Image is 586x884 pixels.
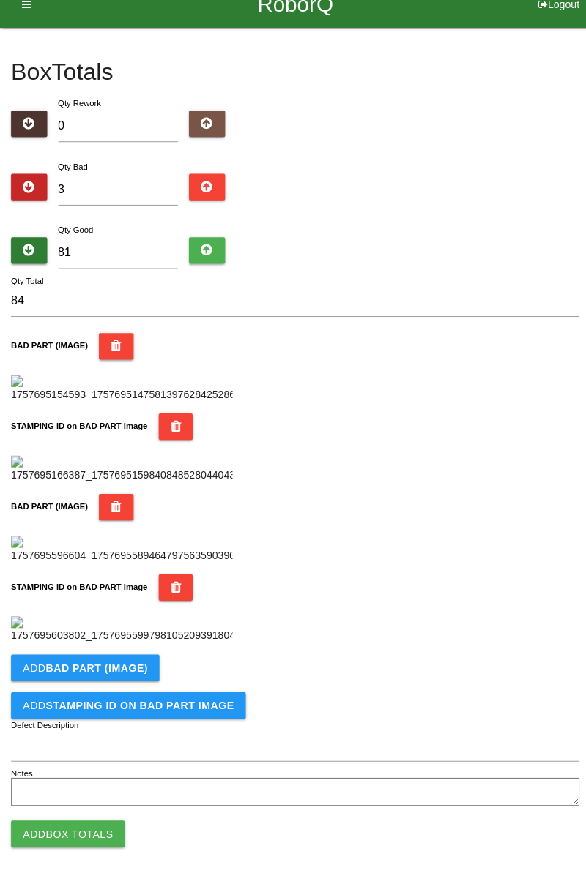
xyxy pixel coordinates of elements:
label: Defect Description [11,721,78,733]
label: Notes [11,768,32,781]
b: STAMPING ID on BAD PART Image [45,701,232,713]
img: 1757695596604_17576955894647975635903907363945.jpg [11,539,231,566]
h4: Box Totals [11,65,575,91]
button: AddSTAMPING ID on BAD PART Image [11,694,244,720]
b: BAD PART (IMAGE) [11,345,87,354]
img: 1757695603802_17576955997981052093918045261641.jpg [11,618,231,645]
label: Qty Bad [58,168,87,176]
b: STAMPING ID on BAD PART Image [11,585,146,593]
button: STAMPING ID on BAD PART Image [157,417,192,443]
button: AddBAD PART (IMAGE) [11,656,158,683]
label: Qty Rework [58,105,100,113]
label: Qty Total [11,280,43,292]
b: BAD PART (IMAGE) [45,664,146,675]
button: BAD PART (IMAGE) [98,497,133,523]
b: BAD PART (IMAGE) [11,505,87,514]
button: AddBox Totals [11,821,124,847]
b: STAMPING ID on BAD PART Image [11,425,146,434]
label: Qty Good [58,231,93,239]
button: STAMPING ID on BAD PART Image [157,577,192,603]
button: BAD PART (IMAGE) [98,337,133,364]
img: 1757695154593_1757695147581397628425286097687.jpg [11,379,231,406]
img: 1757695166387_17576951598408485280440432630831.jpg [11,459,231,486]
